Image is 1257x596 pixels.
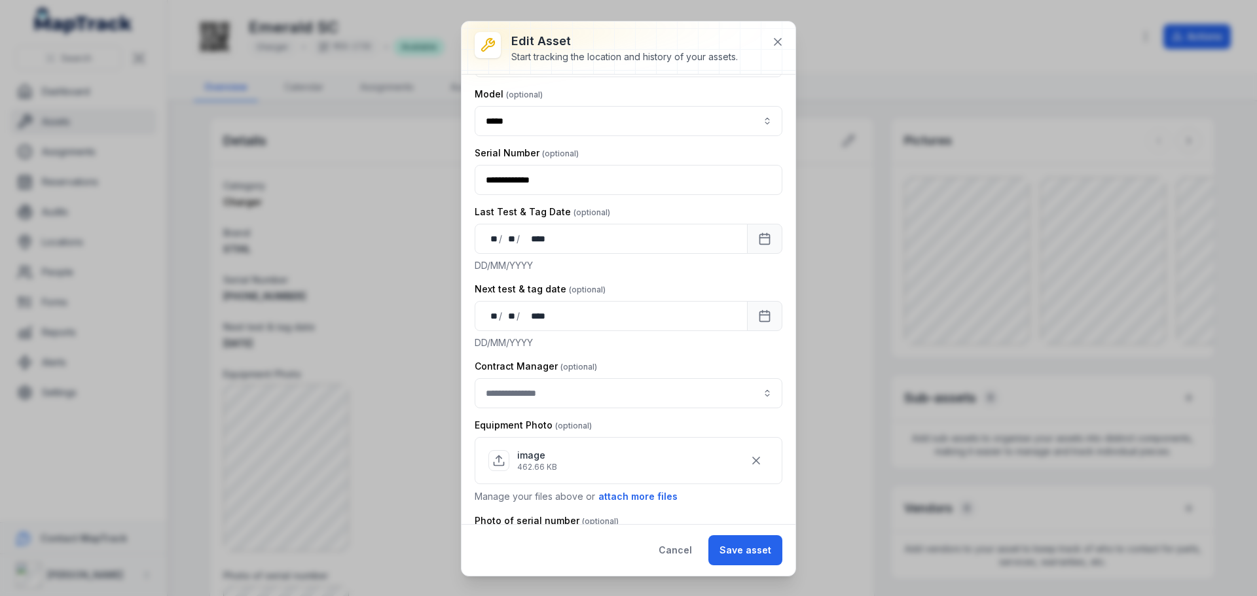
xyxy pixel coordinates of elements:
[521,232,546,245] div: year,
[598,489,678,504] button: attach more files
[511,50,738,63] div: Start tracking the location and history of your assets.
[747,224,782,254] button: Calendar
[708,535,782,565] button: Save asset
[475,259,782,272] p: DD/MM/YYYY
[475,205,610,219] label: Last Test & Tag Date
[475,419,592,432] label: Equipment Photo
[475,283,606,296] label: Next test & tag date
[517,232,521,245] div: /
[475,514,619,527] label: Photo of serial number
[511,32,738,50] h3: Edit asset
[747,301,782,331] button: Calendar
[517,462,557,472] p: 462.66 KB
[475,106,782,136] input: asset-edit:cf[ae11ba15-1579-4ecc-996c-910ebae4e155]-label
[499,309,503,323] div: /
[475,360,597,373] label: Contract Manager
[517,449,557,462] p: image
[503,309,517,323] div: month,
[475,88,543,101] label: Model
[503,232,517,245] div: month,
[475,378,782,408] input: asset-edit:cf[3efdffd9-f055-49d9-9a65-0e9f08d77abc]-label
[521,309,546,323] div: year,
[486,309,499,323] div: day,
[475,147,579,160] label: Serial Number
[647,535,703,565] button: Cancel
[517,309,521,323] div: /
[499,232,503,245] div: /
[475,336,782,349] p: DD/MM/YYYY
[475,489,782,504] p: Manage your files above or
[486,232,499,245] div: day,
